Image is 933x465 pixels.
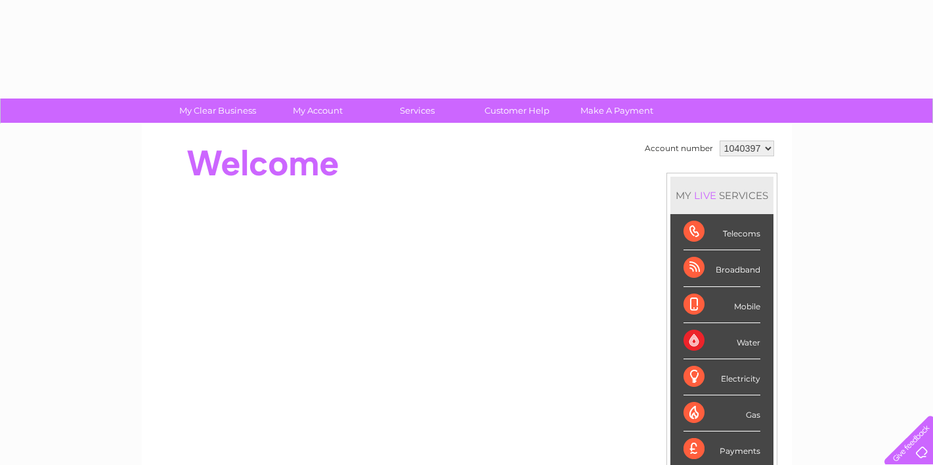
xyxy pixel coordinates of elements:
div: Broadband [683,250,760,286]
a: Services [363,99,471,123]
a: My Account [263,99,372,123]
div: LIVE [691,189,719,202]
div: MY SERVICES [670,177,773,214]
a: Customer Help [463,99,571,123]
div: Mobile [683,287,760,323]
td: Account number [641,137,716,160]
a: My Clear Business [163,99,272,123]
a: Make A Payment [563,99,671,123]
div: Water [683,323,760,359]
div: Gas [683,395,760,432]
div: Telecoms [683,214,760,250]
div: Electricity [683,359,760,395]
